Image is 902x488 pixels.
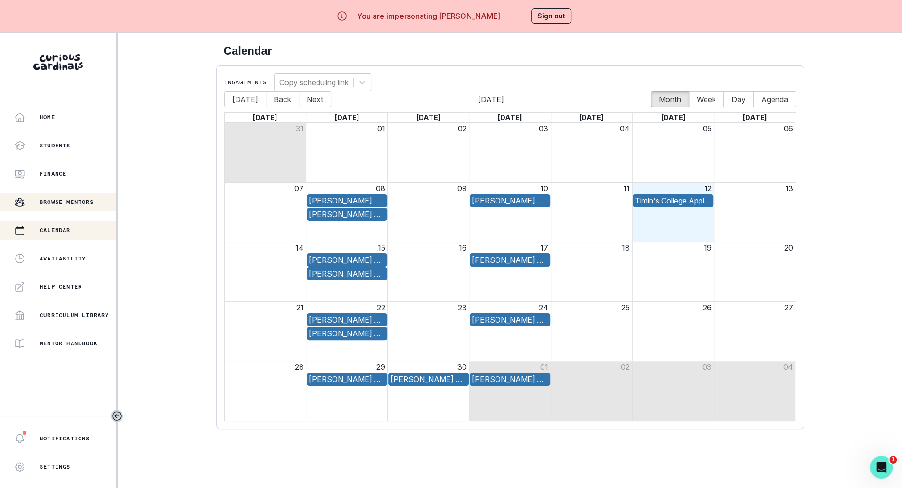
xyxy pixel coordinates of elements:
[33,54,83,70] img: Curious Cardinals Logo
[621,302,630,313] button: 25
[309,374,385,385] div: Charlotte Westervelt's Creative Writing Passion Project
[457,361,467,373] button: 30
[579,114,603,122] span: [DATE]
[309,268,385,279] div: Charlotte Westervelt's Creative Writing Passion Project
[458,123,467,134] button: 02
[296,123,304,134] button: 31
[224,44,796,58] h2: Calendar
[784,302,793,313] button: 27
[661,114,685,122] span: [DATE]
[539,302,548,313] button: 24
[40,255,86,262] p: Availability
[40,463,71,471] p: Settings
[540,361,548,373] button: 01
[111,410,123,422] button: Toggle sidebar
[40,114,55,121] p: Home
[540,242,548,253] button: 17
[703,242,711,253] button: 19
[459,242,467,253] button: 16
[334,114,358,122] span: [DATE]
[531,8,571,24] button: Sign out
[458,302,467,313] button: 23
[40,142,71,149] p: Students
[785,183,793,194] button: 13
[621,361,630,373] button: 02
[378,242,385,253] button: 15
[40,198,94,206] p: Browse Mentors
[622,242,630,253] button: 18
[620,123,630,134] button: 04
[472,195,548,206] div: Madison Raskin's Writing Mentorship
[702,123,711,134] button: 05
[377,302,385,313] button: 22
[40,435,90,442] p: Notifications
[623,183,630,194] button: 11
[498,114,522,122] span: [DATE]
[40,227,71,234] p: Calendar
[472,314,548,325] div: Madison Raskin's Writing Mentorship
[294,183,304,194] button: 07
[540,183,548,194] button: 10
[309,328,385,339] div: Charlotte Westervelt's Creative Writing Passion Project
[309,254,385,266] div: Sloane's Podcast Creation Passion Project
[651,91,689,107] button: Month
[704,183,711,194] button: 12
[539,123,548,134] button: 03
[472,374,548,385] div: Madison Raskin's Writing Mentorship
[299,91,331,107] button: Next
[309,195,385,206] div: Sloane's Podcast Creation Passion Project
[753,91,796,107] button: Agenda
[309,209,385,220] div: Charlotte Westervelt's Creative Writing Passion Project
[689,91,724,107] button: Week
[295,361,304,373] button: 28
[472,254,548,266] div: Madison Raskin's Writing Mentorship
[40,311,109,319] p: Curriculum Library
[40,283,82,291] p: Help Center
[457,183,467,194] button: 09
[416,114,440,122] span: [DATE]
[224,79,270,86] p: Engagements:
[889,456,897,464] span: 1
[376,183,385,194] button: 08
[783,361,793,373] button: 04
[296,302,304,313] button: 21
[702,361,711,373] button: 03
[224,91,266,107] button: [DATE]
[784,242,793,253] button: 20
[266,91,299,107] button: Back
[224,112,796,421] div: Month View
[295,242,304,253] button: 14
[390,374,466,385] div: Sloane's Podcast Creation Passion Project
[253,114,277,122] span: [DATE]
[635,195,711,206] div: Timin's College Application Video
[743,114,767,122] span: [DATE]
[357,10,500,22] p: You are impersonating [PERSON_NAME]
[40,170,66,178] p: Finance
[376,361,385,373] button: 29
[870,456,893,479] iframe: Intercom live chat
[40,340,98,347] p: Mentor Handbook
[279,77,349,88] div: Copy scheduling link
[723,91,754,107] button: Day
[702,302,711,313] button: 26
[331,94,651,105] span: [DATE]
[309,314,385,325] div: Sloane's Podcast Creation Passion Project
[783,123,793,134] button: 06
[377,123,385,134] button: 01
